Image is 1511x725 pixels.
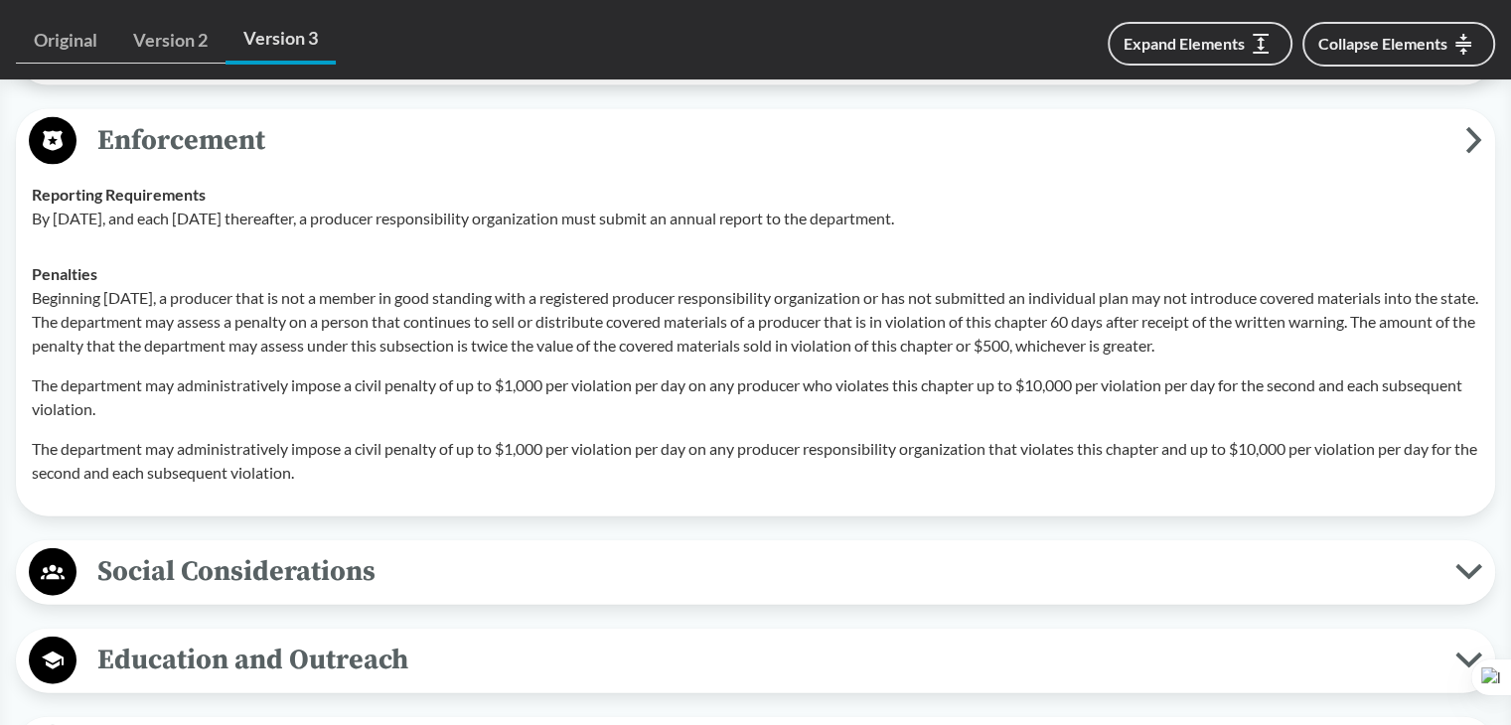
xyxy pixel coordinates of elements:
[76,549,1455,594] span: Social Considerations
[23,116,1488,167] button: Enforcement
[32,207,1479,230] p: By [DATE], and each [DATE] thereafter, a producer responsibility organization must submit an annu...
[115,18,226,64] a: Version 2
[32,437,1479,485] p: The department may administratively impose a civil penalty of up to $1,000 per violation per day ...
[76,638,1455,682] span: Education and Outreach
[32,286,1479,358] p: Beginning [DATE], a producer that is not a member in good standing with a registered producer res...
[23,636,1488,686] button: Education and Outreach
[16,18,115,64] a: Original
[76,118,1465,163] span: Enforcement
[1108,22,1292,66] button: Expand Elements
[32,373,1479,421] p: The department may administratively impose a civil penalty of up to $1,000 per violation per day ...
[1302,22,1495,67] button: Collapse Elements
[23,547,1488,598] button: Social Considerations
[32,264,97,283] strong: Penalties
[226,16,336,65] a: Version 3
[32,185,206,204] strong: Reporting Requirements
